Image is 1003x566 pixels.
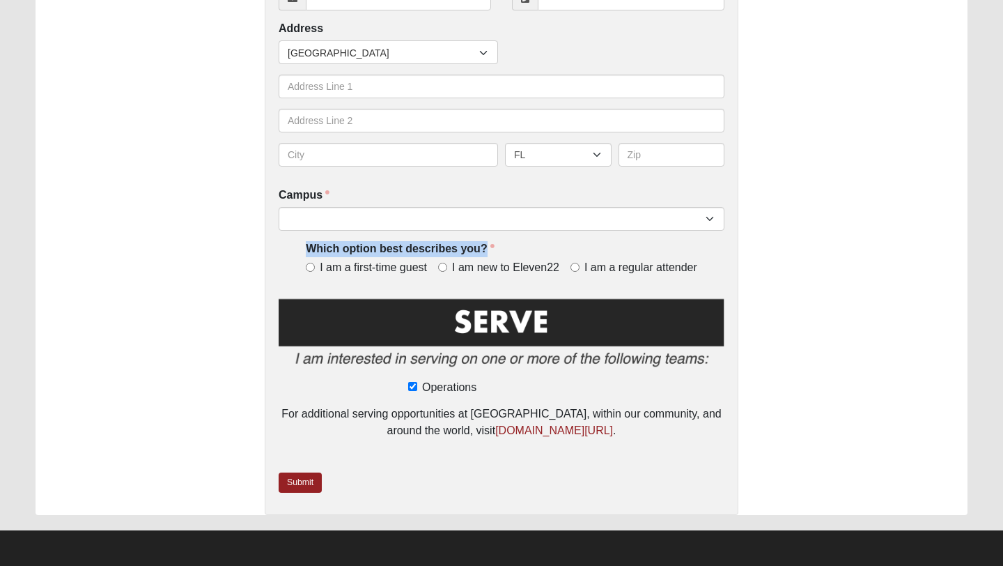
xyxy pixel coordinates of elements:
[306,241,494,257] label: Which option best describes you?
[584,260,697,276] span: I am a regular attender
[619,143,725,167] input: Zip
[408,382,417,391] input: Operations
[570,263,580,272] input: I am a regular attender
[279,188,329,204] label: Campus
[279,473,322,493] a: Submit
[279,143,498,167] input: City
[306,263,315,272] input: I am a first-time guest
[288,41,479,65] span: [GEOGRAPHIC_DATA]
[320,260,427,276] span: I am a first-time guest
[422,379,476,396] span: Operations
[438,263,447,272] input: I am new to Eleven22
[279,296,724,376] img: Serve2.png
[495,424,613,436] a: [DOMAIN_NAME][URL]
[279,21,323,37] label: Address
[452,260,559,276] span: I am new to Eleven22
[279,406,724,439] div: For additional serving opportunities at [GEOGRAPHIC_DATA], within our community, and around the w...
[279,109,724,132] input: Address Line 2
[279,75,724,98] input: Address Line 1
